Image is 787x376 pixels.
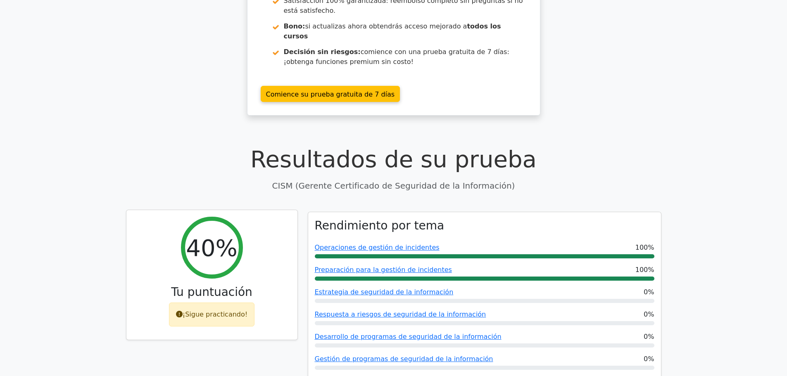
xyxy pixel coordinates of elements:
a: Preparación para la gestión de incidentes [315,266,452,274]
font: Rendimiento por tema [315,219,445,232]
a: Estrategia de seguridad de la información [315,288,454,296]
font: Resultados de su prueba [250,146,537,173]
font: 100% [635,266,654,274]
a: Respuesta a riesgos de seguridad de la información [315,310,486,318]
font: CISM (Gerente Certificado de Seguridad de la Información) [272,181,515,191]
font: 40% [186,234,237,261]
a: Gestión de programas de seguridad de la información [315,355,493,363]
a: Operaciones de gestión de incidentes [315,244,440,251]
a: Comience su prueba gratuita de 7 días [261,86,400,102]
font: 0% [644,288,654,296]
font: Tu puntuación [171,285,252,299]
font: 0% [644,355,654,363]
a: Desarrollo de programas de seguridad de la información [315,333,502,341]
font: 100% [635,244,654,251]
font: 0% [644,310,654,318]
font: ¡Sigue practicando! [183,310,247,318]
font: 0% [644,333,654,341]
